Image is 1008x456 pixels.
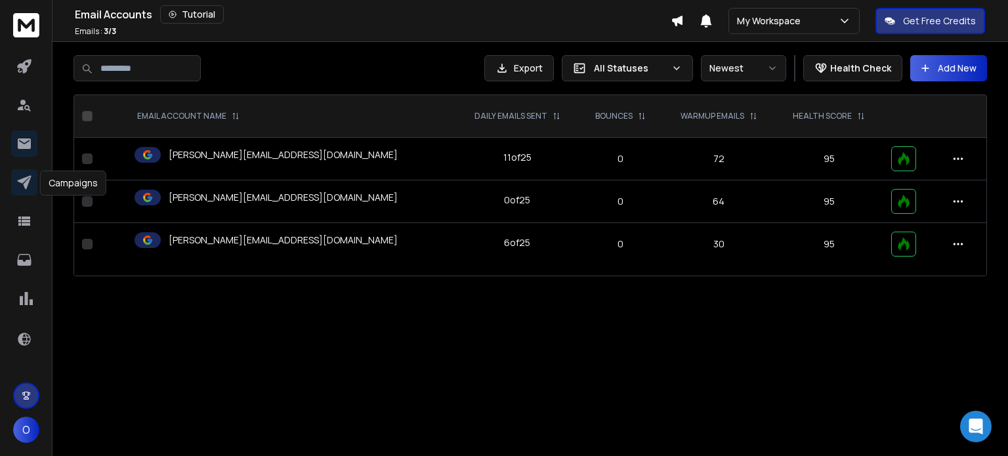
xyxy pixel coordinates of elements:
[504,236,530,249] div: 6 of 25
[595,111,633,121] p: BOUNCES
[701,55,786,81] button: Newest
[474,111,547,121] p: DAILY EMAILS SENT
[13,417,39,443] button: O
[40,171,106,196] div: Campaigns
[793,111,852,121] p: HEALTH SCORE
[803,55,902,81] button: Health Check
[137,111,240,121] div: EMAIL ACCOUNT NAME
[662,138,775,180] td: 72
[587,152,654,165] p: 0
[903,14,976,28] p: Get Free Credits
[75,5,671,24] div: Email Accounts
[169,191,398,204] p: [PERSON_NAME][EMAIL_ADDRESS][DOMAIN_NAME]
[169,148,398,161] p: [PERSON_NAME][EMAIL_ADDRESS][DOMAIN_NAME]
[737,14,806,28] p: My Workspace
[775,180,883,223] td: 95
[503,151,532,164] div: 11 of 25
[910,55,987,81] button: Add New
[75,26,116,37] p: Emails :
[775,223,883,266] td: 95
[681,111,744,121] p: WARMUP EMAILS
[587,195,654,208] p: 0
[875,8,985,34] button: Get Free Credits
[830,62,891,75] p: Health Check
[484,55,554,81] button: Export
[169,234,398,247] p: [PERSON_NAME][EMAIL_ADDRESS][DOMAIN_NAME]
[662,180,775,223] td: 64
[504,194,530,207] div: 0 of 25
[594,62,666,75] p: All Statuses
[104,26,116,37] span: 3 / 3
[587,238,654,251] p: 0
[775,138,883,180] td: 95
[160,5,224,24] button: Tutorial
[960,411,992,442] div: Open Intercom Messenger
[662,223,775,266] td: 30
